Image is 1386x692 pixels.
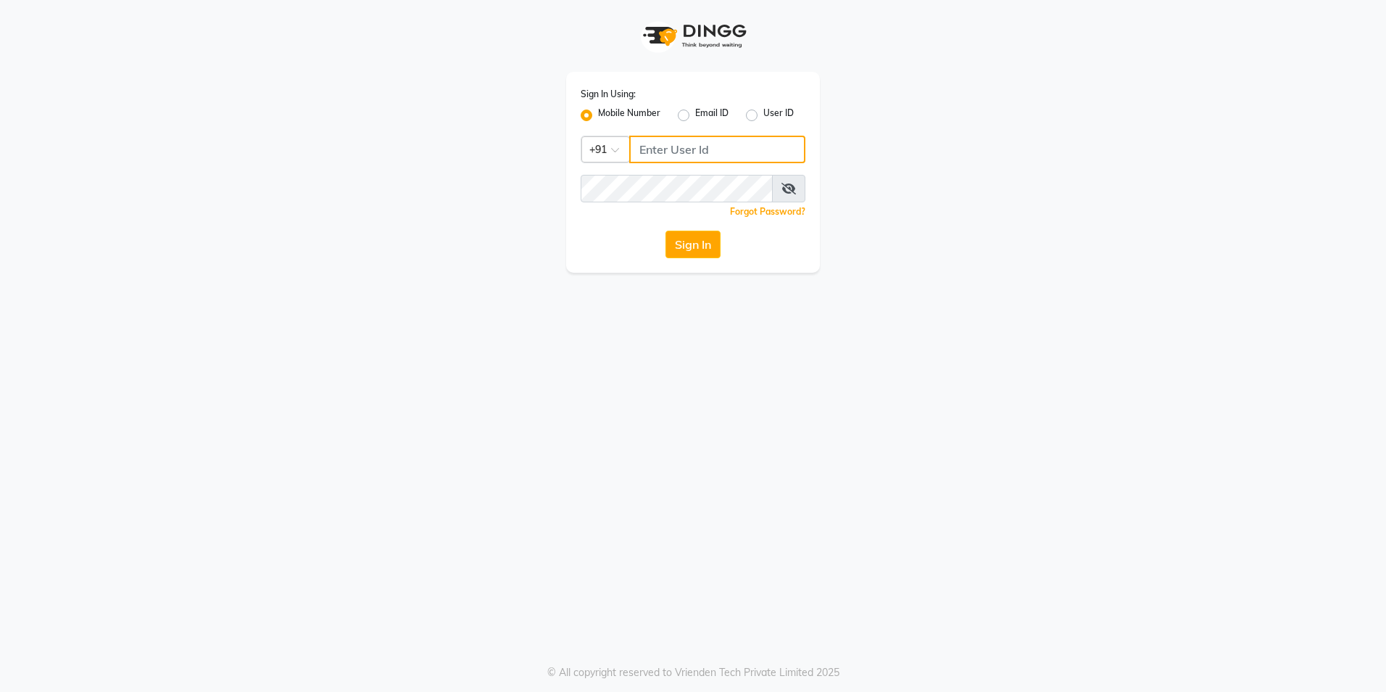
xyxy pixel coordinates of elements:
label: User ID [763,107,794,124]
input: Username [581,175,773,202]
button: Sign In [665,231,721,258]
img: logo1.svg [635,15,751,57]
label: Sign In Using: [581,88,636,101]
label: Mobile Number [598,107,660,124]
input: Username [629,136,805,163]
a: Forgot Password? [730,206,805,217]
label: Email ID [695,107,729,124]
